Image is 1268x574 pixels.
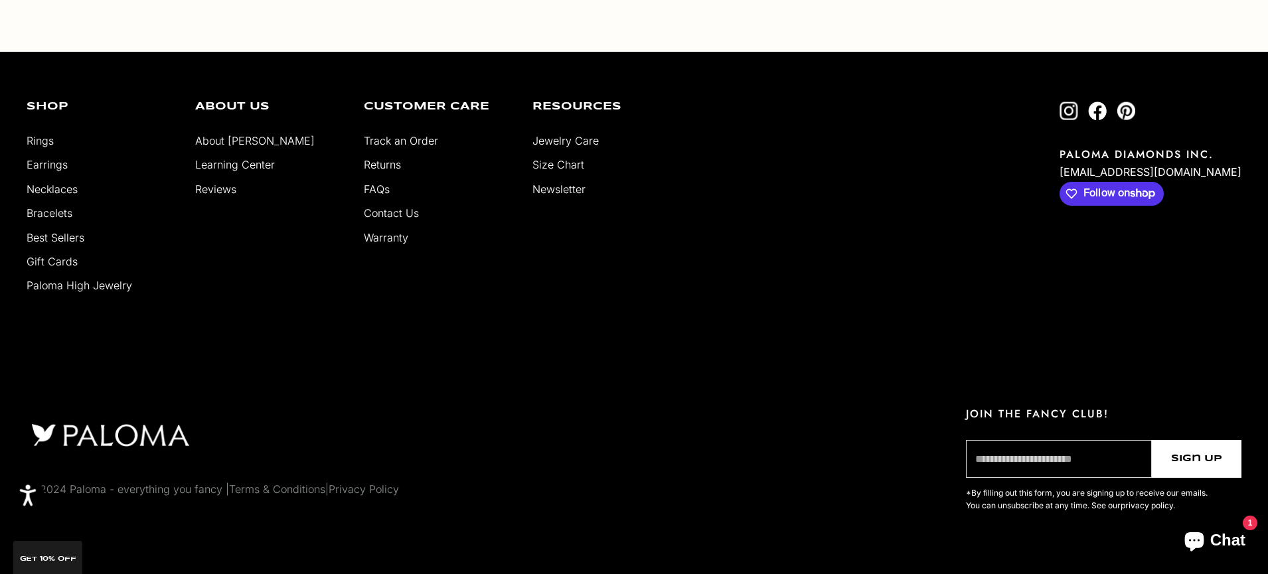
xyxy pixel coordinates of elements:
[364,102,513,112] p: Customer Care
[1152,440,1241,478] button: Sign Up
[229,482,325,496] a: Terms & Conditions
[1171,451,1222,466] span: Sign Up
[364,158,401,171] a: Returns
[1172,520,1257,563] inbox-online-store-chat: Shopify online store chat
[1060,147,1241,162] p: PALOMA DIAMONDS INC.
[364,206,419,220] a: Contact Us
[27,231,84,244] a: Best Sellers
[966,486,1212,513] p: *By filling out this form, you are signing up to receive our emails. You can unsubscribe at any t...
[195,134,315,147] a: About [PERSON_NAME]
[195,182,236,196] a: Reviews
[27,134,54,147] a: Rings
[329,482,399,496] a: Privacy Policy
[27,206,72,220] a: Bracelets
[27,279,132,292] a: Paloma High Jewelry
[1060,162,1241,182] p: [EMAIL_ADDRESS][DOMAIN_NAME]
[27,255,78,268] a: Gift Cards
[27,102,175,112] p: Shop
[27,480,399,498] p: © 2024 Paloma - everything you fancy | |
[20,555,76,562] span: GET 10% Off
[27,182,78,196] a: Necklaces
[364,182,390,196] a: FAQs
[532,158,584,171] a: Size Chart
[1088,102,1107,120] a: Follow on Facebook
[364,231,408,244] a: Warranty
[532,134,599,147] a: Jewelry Care
[195,102,344,112] p: About Us
[1117,102,1135,120] a: Follow on Pinterest
[13,541,82,574] div: GET 10% Off
[27,421,194,450] img: footer logo
[195,158,275,171] a: Learning Center
[532,102,681,112] p: Resources
[364,134,438,147] a: Track an Order
[27,158,68,171] a: Earrings
[966,406,1241,421] p: JOIN THE FANCY CLUB!
[532,182,586,196] a: Newsletter
[1060,102,1078,120] a: Follow on Instagram
[1121,500,1175,510] a: privacy policy.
